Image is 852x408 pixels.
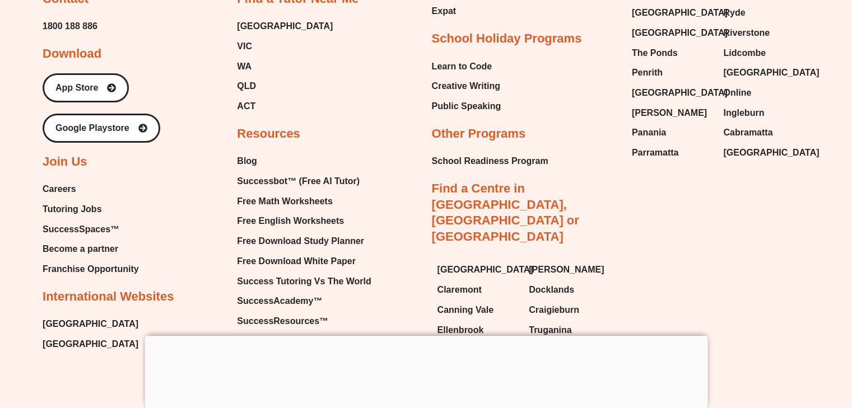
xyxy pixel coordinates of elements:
[632,45,713,62] a: The Ponds
[632,85,728,101] span: [GEOGRAPHIC_DATA]
[723,124,804,141] a: Cabramatta
[723,45,804,62] a: Lidcombe
[723,4,745,21] span: Ryde
[723,105,804,121] a: Ingleburn
[437,282,518,298] a: Claremont
[723,124,772,141] span: Cabramatta
[529,302,609,318] a: Craigieburn
[632,105,707,121] span: [PERSON_NAME]
[43,336,138,353] a: [GEOGRAPHIC_DATA]
[43,18,97,35] a: 1800 188 886
[432,58,501,75] a: Learn to Code
[43,201,139,218] a: Tutoring Jobs
[55,124,129,133] span: Google Playstore
[632,144,713,161] a: Parramatta
[437,282,482,298] span: Claremont
[43,181,76,198] span: Careers
[237,193,332,210] span: Free Math Worksheets
[237,18,333,35] a: [GEOGRAPHIC_DATA]
[529,322,609,339] a: Truganina
[237,233,371,250] a: Free Download Study Planner
[632,4,728,21] span: [GEOGRAPHIC_DATA]
[529,282,574,298] span: Docklands
[432,78,500,95] span: Creative Writing
[432,126,526,142] h2: Other Programs
[723,144,819,161] span: [GEOGRAPHIC_DATA]
[437,261,533,278] span: [GEOGRAPHIC_DATA]
[437,302,518,318] a: Canning Vale
[43,221,119,238] span: SuccessSpaces™
[432,31,582,47] h2: School Holiday Programs
[237,193,371,210] a: Free Math Worksheets
[43,46,101,62] h2: Download
[237,98,333,115] a: ACT
[723,64,819,81] span: [GEOGRAPHIC_DATA]
[237,78,256,95] span: QLD
[43,201,101,218] span: Tutoring Jobs
[237,293,371,309] a: SuccessAcademy™
[665,282,852,408] iframe: Chat Widget
[237,78,333,95] a: QLD
[145,336,707,405] iframe: Advertisement
[632,124,666,141] span: Panania
[43,241,118,257] span: Become a partner
[432,58,492,75] span: Learn to Code
[237,253,371,270] a: Free Download White Paper
[237,233,364,250] span: Free Download Study Planner
[237,273,371,290] span: Success Tutoring Vs The World
[723,4,804,21] a: Ryde
[632,144,679,161] span: Parramatta
[237,213,371,229] a: Free English Worksheets
[437,322,518,339] a: Ellenbrook
[237,153,371,170] a: Blog
[237,313,371,330] a: SuccessResources™
[632,64,663,81] span: Penrith
[632,85,713,101] a: [GEOGRAPHIC_DATA]
[723,64,804,81] a: [GEOGRAPHIC_DATA]
[632,105,713,121] a: [PERSON_NAME]
[43,316,138,332] a: [GEOGRAPHIC_DATA]
[43,73,129,102] a: App Store
[43,241,139,257] a: Become a partner
[237,38,333,55] a: VIC
[437,261,518,278] a: [GEOGRAPHIC_DATA]
[723,25,770,41] span: Riverstone
[529,322,571,339] span: Truganina
[529,282,609,298] a: Docklands
[723,105,764,121] span: Ingleburn
[723,25,804,41] a: Riverstone
[723,85,804,101] a: Online
[237,173,371,190] a: Successbot™ (Free AI Tutor)
[237,98,255,115] span: ACT
[43,221,139,238] a: SuccessSpaces™
[237,58,333,75] a: WA
[632,4,713,21] a: [GEOGRAPHIC_DATA]
[43,261,139,278] a: Franchise Opportunity
[632,25,713,41] a: [GEOGRAPHIC_DATA]
[43,154,87,170] h2: Join Us
[55,83,98,92] span: App Store
[432,3,457,20] span: Expat
[237,213,344,229] span: Free English Worksheets
[529,302,579,318] span: Craigieburn
[723,85,751,101] span: Online
[237,58,252,75] span: WA
[432,181,579,243] a: Find a Centre in [GEOGRAPHIC_DATA], [GEOGRAPHIC_DATA] or [GEOGRAPHIC_DATA]
[43,181,139,198] a: Careers
[237,173,360,190] span: Successbot™ (Free AI Tutor)
[43,114,160,143] a: Google Playstore
[432,153,548,170] a: School Readiness Program
[632,124,713,141] a: Panania
[237,253,356,270] span: Free Download White Paper
[432,98,501,115] a: Public Speaking
[237,126,300,142] h2: Resources
[237,313,328,330] span: SuccessResources™
[432,3,486,20] a: Expat
[632,64,713,81] a: Penrith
